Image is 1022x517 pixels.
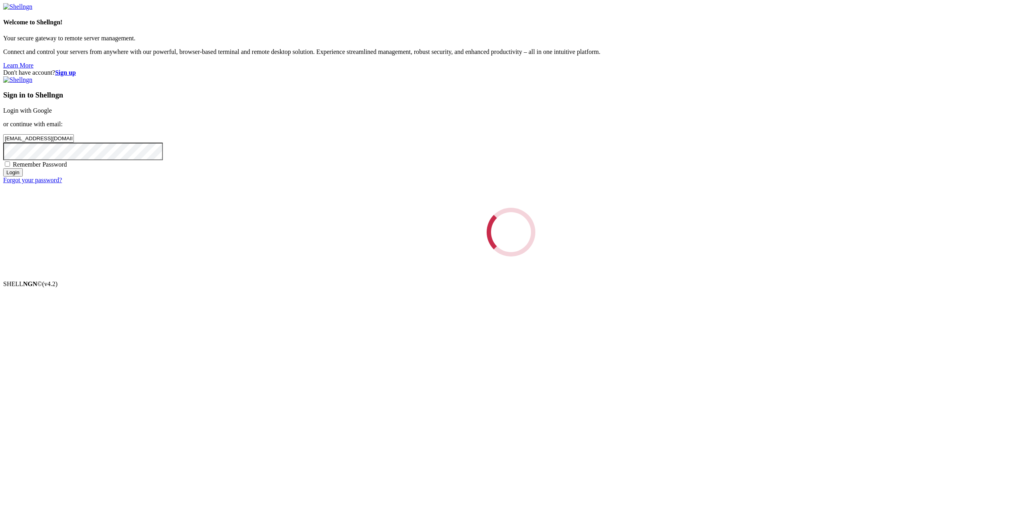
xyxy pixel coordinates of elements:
span: SHELL © [3,280,57,287]
b: NGN [23,280,38,287]
span: Remember Password [13,161,67,168]
div: Loading... [484,205,537,258]
img: Shellngn [3,3,32,10]
p: Connect and control your servers from anywhere with our powerful, browser-based terminal and remo... [3,48,1019,56]
input: Remember Password [5,161,10,167]
a: Learn More [3,62,34,69]
a: Sign up [55,69,76,76]
a: Forgot your password? [3,177,62,183]
h4: Welcome to Shellngn! [3,19,1019,26]
div: Don't have account? [3,69,1019,76]
input: Email address [3,134,74,143]
p: Your secure gateway to remote server management. [3,35,1019,42]
p: or continue with email: [3,121,1019,128]
span: 4.2.0 [42,280,58,287]
input: Login [3,168,23,177]
img: Shellngn [3,76,32,84]
h3: Sign in to Shellngn [3,91,1019,99]
a: Login with Google [3,107,52,114]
